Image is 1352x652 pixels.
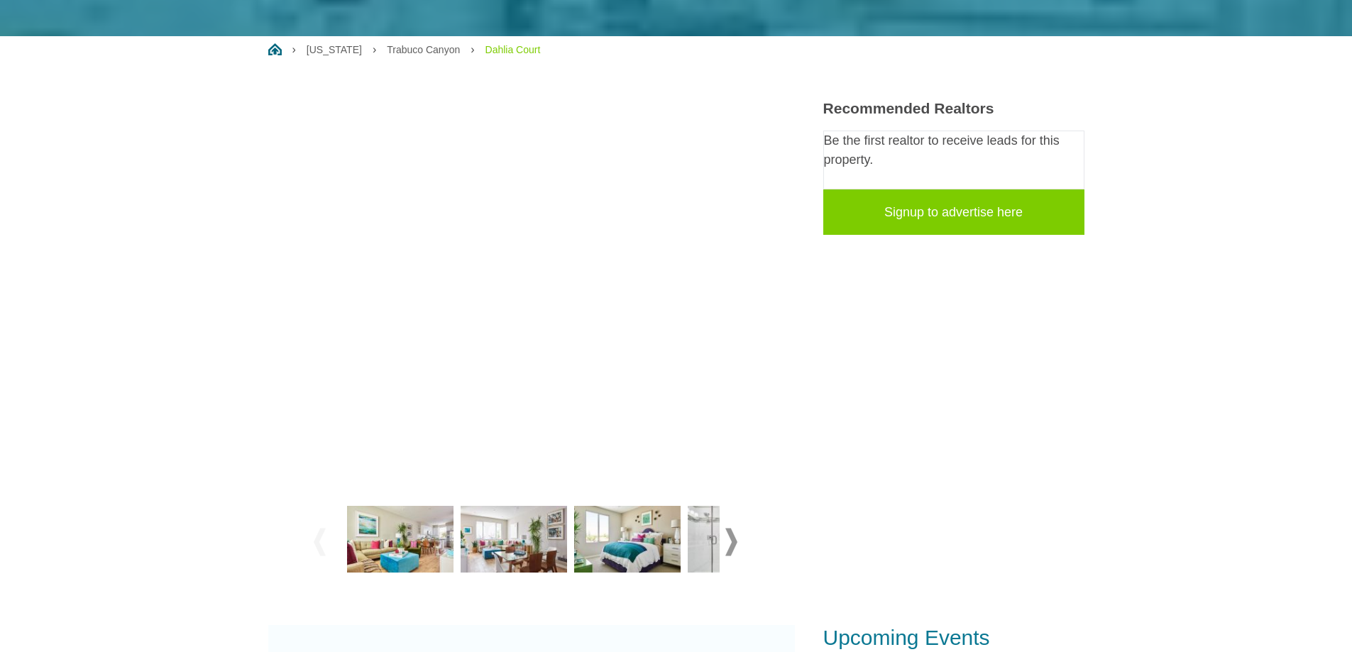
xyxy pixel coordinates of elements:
[823,189,1084,235] a: Signup to advertise here
[823,625,1084,651] h3: Upcoming Events
[824,131,1084,170] p: Be the first realtor to receive leads for this property.
[387,44,460,55] a: Trabuco Canyon
[307,44,362,55] a: [US_STATE]
[823,99,1084,117] h3: Recommended Realtors
[485,44,541,55] a: Dahlia Court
